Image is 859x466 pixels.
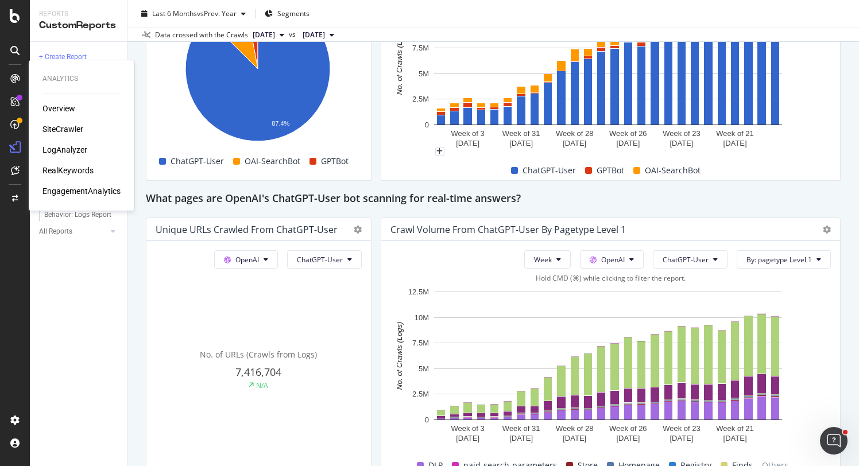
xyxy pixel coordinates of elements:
[534,255,552,265] span: Week
[321,154,349,168] span: GPTBot
[272,120,289,127] text: 87.4%
[214,250,278,269] button: OpenAI
[820,427,848,455] iframe: Intercom live chat
[42,103,75,114] a: Overview
[152,9,197,18] span: Last 6 Months
[197,9,237,18] span: vs Prev. Year
[419,69,429,78] text: 5M
[456,434,479,442] text: [DATE]
[609,129,647,138] text: Week of 26
[235,255,259,265] span: OpenAI
[509,434,533,442] text: [DATE]
[245,154,300,168] span: OAI-SearchBot
[156,224,338,235] div: Unique URLs Crawled from ChatGPT-User
[146,190,841,208] div: What pages are OpenAI's ChatGPT-User bot scanning for real-time answers?
[390,286,825,446] svg: A chart.
[456,139,479,147] text: [DATE]
[609,424,647,433] text: Week of 26
[616,139,640,147] text: [DATE]
[737,250,831,269] button: By: pagetype Level 1
[597,164,624,177] span: GPTBot
[395,322,404,390] text: No. of Crawls (Logs)
[395,27,404,95] text: No. of Crawls (Logs)
[502,129,540,138] text: Week of 31
[563,434,586,442] text: [DATE]
[670,434,693,442] text: [DATE]
[580,250,644,269] button: OpenAI
[235,365,281,379] span: 7,416,704
[297,255,343,265] span: ChatGPT-User
[412,390,429,399] text: 2.5M
[390,224,626,235] div: Crawl Volume from ChatGPT-User by pagetype Level 1
[723,434,746,442] text: [DATE]
[556,424,594,433] text: Week of 28
[451,129,484,138] text: Week of 3
[390,273,831,283] div: Hold CMD (⌘) while clicking to filter the report.
[412,95,429,104] text: 2.5M
[155,30,248,40] div: Data crossed with the Crawls
[146,190,521,208] h2: What pages are OpenAI's ChatGPT-User bot scanning for real-time answers?
[303,30,325,40] span: 2024 Jul. 31st
[256,380,268,390] div: N/A
[523,164,576,177] span: ChatGPT-User
[645,164,701,177] span: OAI-SearchBot
[524,250,571,269] button: Week
[412,339,429,348] text: 7.5M
[137,5,250,23] button: Last 6 MonthsvsPrev. Year
[39,9,118,19] div: Reports
[435,147,444,156] div: plus
[298,28,339,42] button: [DATE]
[424,415,428,424] text: 0
[171,154,224,168] span: ChatGPT-User
[39,226,107,238] a: All Reports
[723,139,746,147] text: [DATE]
[601,255,625,265] span: OpenAI
[260,5,314,23] button: Segments
[716,129,754,138] text: Week of 21
[42,123,83,135] a: SiteCrawler
[663,129,701,138] text: Week of 23
[289,29,298,40] span: vs
[42,185,121,197] a: EngagementAnalytics
[419,364,429,373] text: 5M
[42,144,87,156] a: LogAnalyzer
[39,51,87,63] div: + Create Report
[746,255,812,265] span: By: pagetype Level 1
[653,250,728,269] button: ChatGPT-User
[556,129,594,138] text: Week of 28
[200,349,317,360] span: No. of URLs (Crawls from Logs)
[663,255,709,265] span: ChatGPT-User
[716,424,754,433] text: Week of 21
[502,424,540,433] text: Week of 31
[670,139,693,147] text: [DATE]
[277,9,309,18] span: Segments
[253,30,275,40] span: 2025 Aug. 11th
[408,288,429,296] text: 12.5M
[616,434,640,442] text: [DATE]
[39,51,119,63] a: + Create Report
[424,121,428,129] text: 0
[42,74,121,84] div: Analytics
[287,250,362,269] button: ChatGPT-User
[42,165,94,176] a: RealKeywords
[509,139,533,147] text: [DATE]
[414,313,428,322] text: 10M
[663,424,701,433] text: Week of 23
[248,28,289,42] button: [DATE]
[39,226,72,238] div: All Reports
[563,139,586,147] text: [DATE]
[412,44,429,53] text: 7.5M
[451,424,484,433] text: Week of 3
[39,19,118,32] div: CustomReports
